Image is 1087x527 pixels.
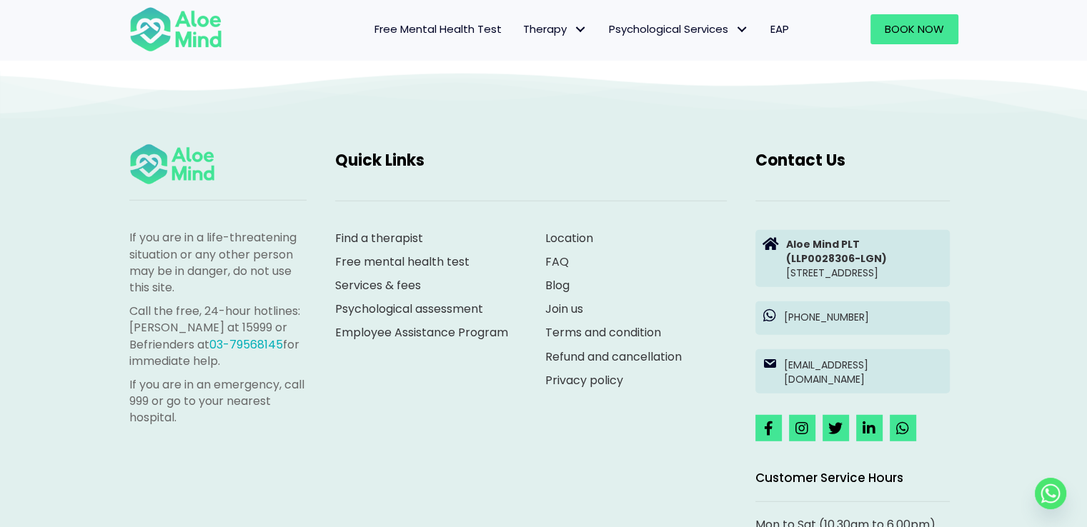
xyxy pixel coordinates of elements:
a: Free mental health test [335,254,470,270]
img: Aloe mind Logo [129,6,222,53]
span: Psychological Services [609,21,749,36]
p: [PHONE_NUMBER] [784,310,943,324]
a: Psychological assessment [335,301,483,317]
a: Refund and cancellation [545,348,682,365]
p: [STREET_ADDRESS] [786,237,943,281]
span: EAP [770,21,789,36]
span: Contact Us [755,149,845,171]
span: Free Mental Health Test [374,21,502,36]
a: Find a therapist [335,230,423,246]
nav: Menu [241,14,800,44]
span: Therapy [523,21,587,36]
img: Aloe mind Logo [129,143,215,186]
a: Privacy policy [545,372,623,388]
span: Customer Service Hours [755,469,903,486]
a: [EMAIL_ADDRESS][DOMAIN_NAME] [755,349,950,394]
a: Employee Assistance Program [335,324,508,341]
a: Book Now [870,14,958,44]
a: Free Mental Health Test [364,14,512,44]
span: Book Now [885,21,944,36]
p: [EMAIL_ADDRESS][DOMAIN_NAME] [784,358,943,387]
strong: (LLP0028306-LGN) [786,251,887,266]
strong: Aloe Mind PLT [786,237,860,251]
a: Blog [545,277,570,293]
a: 03-79568145 [209,336,283,353]
a: TherapyTherapy: submenu [512,14,598,44]
p: Call the free, 24-hour hotlines: [PERSON_NAME] at 15999 or Befrienders at for immediate help. [129,303,307,369]
a: Terms and condition [545,324,661,341]
span: Therapy: submenu [570,19,591,40]
p: If you are in an emergency, call 999 or go to your nearest hospital. [129,376,307,426]
a: Aloe Mind PLT(LLP0028306-LGN)[STREET_ADDRESS] [755,230,950,288]
span: Psychological Services: submenu [732,19,753,40]
a: Services & fees [335,277,421,293]
a: Join us [545,301,583,317]
span: Quick Links [335,149,425,171]
a: Whatsapp [1035,478,1066,509]
a: FAQ [545,254,569,270]
a: Psychological ServicesPsychological Services: submenu [598,14,760,44]
p: If you are in a life-threatening situation or any other person may be in danger, do not use this ... [129,229,307,296]
a: EAP [760,14,800,44]
a: [PHONE_NUMBER] [755,301,950,334]
a: Location [545,230,593,246]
